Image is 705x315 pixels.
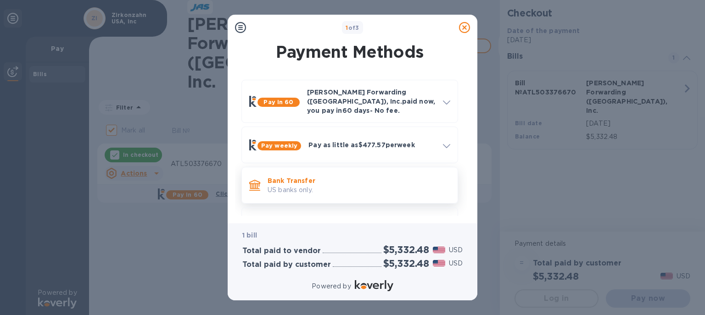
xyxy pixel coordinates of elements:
[263,99,293,105] b: Pay in 60
[312,282,351,291] p: Powered by
[383,258,429,269] h2: $5,332.48
[268,176,450,185] p: Bank Transfer
[346,24,348,31] span: 1
[449,245,463,255] p: USD
[242,260,331,269] h3: Total paid by customer
[433,247,445,253] img: USD
[268,216,450,225] p: Credit Card
[268,185,450,195] p: US banks only.
[240,42,460,61] h1: Payment Methods
[261,142,297,149] b: Pay weekly
[307,88,436,115] p: [PERSON_NAME] Forwarding ([GEOGRAPHIC_DATA]), Inc. paid now, you pay in 60 days - No fee.
[383,244,429,255] h2: $5,332.48
[242,232,257,239] b: 1 bill
[242,247,321,255] h3: Total paid to vendor
[308,140,436,149] p: Pay as little as $477.57 per week
[433,260,445,266] img: USD
[346,24,359,31] b: of 3
[449,259,463,268] p: USD
[355,280,393,291] img: Logo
